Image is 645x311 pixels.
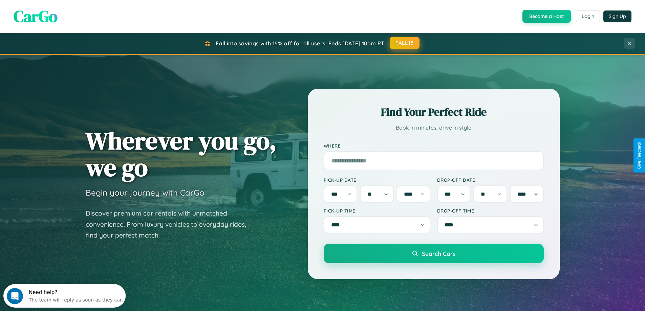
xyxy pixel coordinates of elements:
[25,6,120,11] div: Need help?
[390,37,420,49] button: FALL15
[324,123,544,133] p: Book in minutes, drive in style
[576,10,600,22] button: Login
[324,105,544,119] h2: Find Your Perfect Ride
[86,127,277,181] h1: Wherever you go, we go
[437,208,544,214] label: Drop-off Time
[324,143,544,149] label: Where
[522,10,571,23] button: Become a Host
[422,250,455,257] span: Search Cars
[216,40,385,47] span: Fall into savings with 15% off for all users! Ends [DATE] 10am PT.
[3,3,126,21] div: Open Intercom Messenger
[3,284,126,308] iframe: Intercom live chat discovery launcher
[86,187,205,198] h3: Begin your journey with CarGo
[86,208,255,241] p: Discover premium car rentals with unmatched convenience. From luxury vehicles to everyday rides, ...
[7,288,23,304] iframe: Intercom live chat
[603,10,631,22] button: Sign Up
[324,244,544,263] button: Search Cars
[637,142,642,169] div: Give Feedback
[324,177,430,183] label: Pick-up Date
[437,177,544,183] label: Drop-off Date
[324,208,430,214] label: Pick-up Time
[25,11,120,18] div: The team will reply as soon as they can
[14,5,58,27] span: CarGo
